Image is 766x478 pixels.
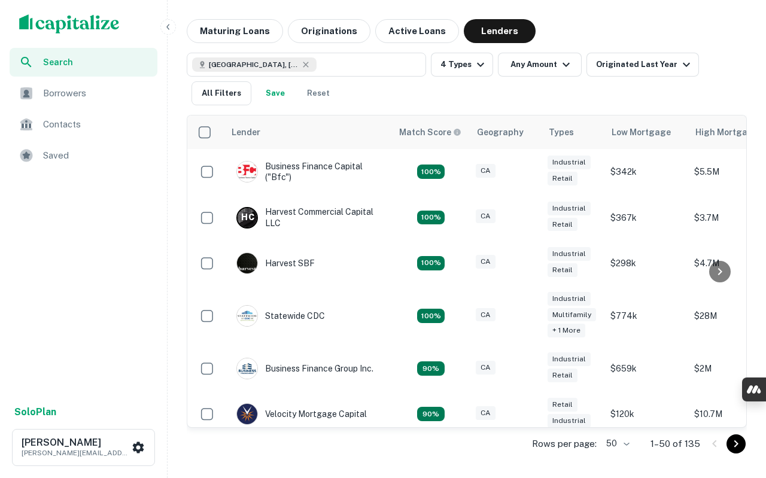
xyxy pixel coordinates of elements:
h6: [PERSON_NAME] [22,438,129,447]
div: Capitalize uses an advanced AI algorithm to match your search with the best lender. The match sco... [417,256,445,270]
div: CA [476,361,496,375]
div: Capitalize uses an advanced AI algorithm to match your search with the best lender. The match sco... [417,407,445,421]
p: 1–50 of 135 [651,437,700,451]
td: $367k [604,194,688,240]
span: Contacts [43,117,150,132]
span: Saved [43,148,150,163]
img: picture [237,162,257,182]
div: Lender [232,125,260,139]
div: Capitalize uses an advanced AI algorithm to match your search with the best lender. The match sco... [417,211,445,225]
th: Types [542,115,604,149]
button: All Filters [191,81,251,105]
img: picture [237,253,257,273]
div: Velocity Mortgage Capital [236,403,367,425]
div: Retail [548,263,577,277]
strong: Solo Plan [14,406,56,418]
img: picture [237,306,257,326]
div: CA [476,308,496,322]
button: Originations [288,19,370,43]
h6: Match Score [399,126,459,139]
button: Active Loans [375,19,459,43]
div: High Mortgage [695,125,758,139]
div: Industrial [548,156,591,169]
a: SoloPlan [14,405,56,419]
div: Industrial [548,292,591,306]
a: Contacts [10,110,157,139]
img: picture [237,358,257,379]
p: Rows per page: [532,437,597,451]
div: Industrial [548,202,591,215]
div: Statewide CDC [236,305,325,327]
div: Low Mortgage [612,125,671,139]
div: Originated Last Year [596,57,694,72]
div: Capitalize uses an advanced AI algorithm to match your search with the best lender. The match sco... [417,361,445,376]
td: $342k [604,149,688,194]
td: $659k [604,346,688,391]
button: Any Amount [498,53,582,77]
div: Geography [477,125,524,139]
button: [GEOGRAPHIC_DATA], [GEOGRAPHIC_DATA], [GEOGRAPHIC_DATA] [187,53,426,77]
button: Save your search to get updates of matches that match your search criteria. [256,81,294,105]
img: capitalize-logo.png [19,14,120,34]
p: H C [241,211,254,224]
div: Harvest SBF [236,252,315,274]
div: Capitalize uses an advanced AI algorithm to match your search with the best lender. The match sco... [399,126,461,139]
p: [PERSON_NAME][EMAIL_ADDRESS] [22,447,129,458]
button: 4 Types [431,53,493,77]
div: Retail [548,398,577,412]
iframe: Chat Widget [706,382,766,440]
div: Multifamily [548,308,596,322]
div: Industrial [548,247,591,261]
span: Search [43,56,150,69]
button: Originated Last Year [586,53,699,77]
button: Lenders [464,19,536,43]
a: Search [10,48,157,77]
button: Reset [299,81,338,105]
button: [PERSON_NAME][PERSON_NAME][EMAIL_ADDRESS] [12,429,155,466]
div: Retail [548,172,577,185]
th: Geography [470,115,542,149]
button: Maturing Loans [187,19,283,43]
div: Industrial [548,352,591,366]
div: Industrial [548,414,591,428]
td: $774k [604,286,688,346]
td: $120k [604,391,688,437]
div: CA [476,255,496,269]
span: [GEOGRAPHIC_DATA], [GEOGRAPHIC_DATA], [GEOGRAPHIC_DATA] [209,59,299,70]
div: CA [476,209,496,223]
div: Retail [548,218,577,232]
div: Retail [548,369,577,382]
a: Borrowers [10,79,157,108]
div: CA [476,406,496,420]
div: + 1 more [548,324,585,337]
span: Borrowers [43,86,150,101]
button: Go to next page [727,434,746,453]
th: Low Mortgage [604,115,688,149]
img: picture [237,404,257,424]
div: Capitalize uses an advanced AI algorithm to match your search with the best lender. The match sco... [417,165,445,179]
div: Business Finance Capital ("bfc"​) [236,161,380,182]
div: Harvest Commercial Capital LLC [236,206,380,228]
th: Lender [224,115,392,149]
td: $298k [604,240,688,286]
div: Capitalize uses an advanced AI algorithm to match your search with the best lender. The match sco... [417,309,445,323]
div: CA [476,164,496,178]
th: Capitalize uses an advanced AI algorithm to match your search with the best lender. The match sco... [392,115,470,149]
div: Types [549,125,574,139]
a: Saved [10,141,157,170]
div: Business Finance Group Inc. [236,358,373,379]
div: 50 [601,435,631,452]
